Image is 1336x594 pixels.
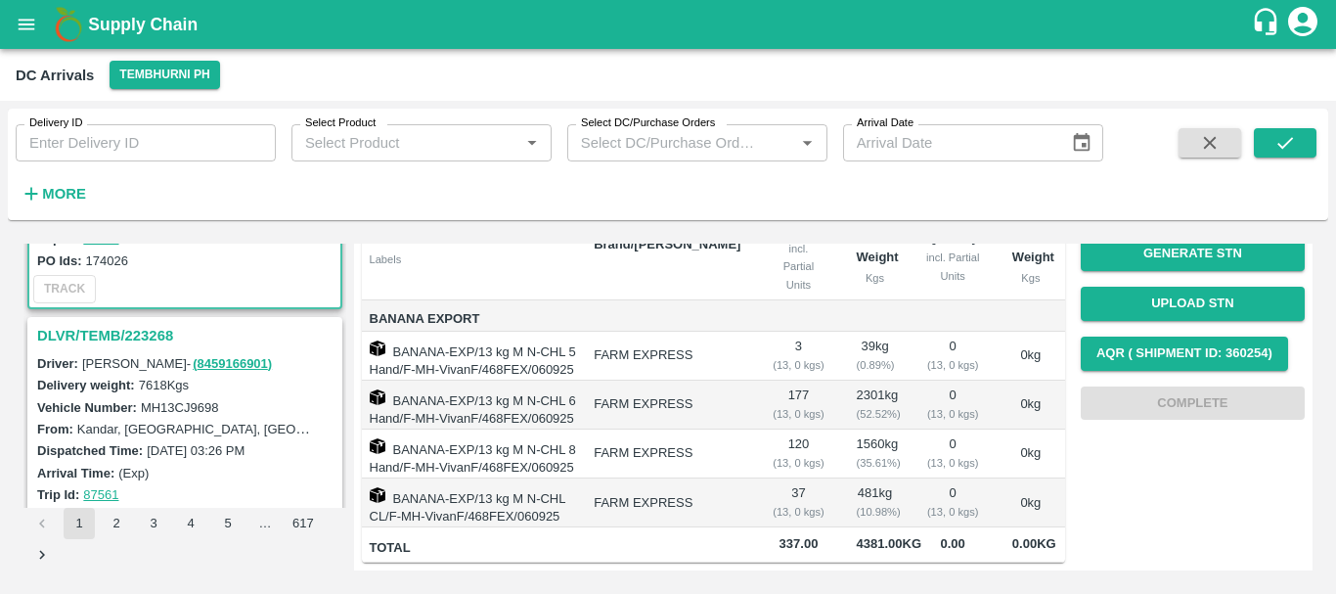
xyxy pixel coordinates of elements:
label: Driver: [37,356,78,371]
label: Trip Id: [37,487,79,502]
td: 37 [756,479,840,527]
label: [DATE] 03:26 PM [147,443,245,458]
td: BANANA-EXP/13 kg M N-CHL 8 Hand/F-MH-VivanF/468FEX/060925 [362,430,579,479]
b: Brand/[PERSON_NAME] [594,237,740,251]
td: 0 [910,332,997,381]
img: logo [49,5,88,44]
div: account of current user [1285,4,1320,45]
nav: pagination navigation [23,508,346,571]
label: Select DC/Purchase Orders [581,115,715,131]
b: Lots [370,232,396,247]
label: MH13CJ9698 [141,400,219,415]
b: Received Quantity [925,208,981,245]
td: BANANA-EXP/13 kg M N-CHL 6 Hand/F-MH-VivanF/468FEX/060925 [362,381,579,430]
button: Upload STN [1081,287,1305,321]
input: Enter Delivery ID [16,124,276,161]
label: Arrival Time: [37,466,114,480]
button: Generate STN [1081,237,1305,271]
button: Go to page 617 [287,508,320,539]
div: ( 13, 0 kgs) [925,503,981,521]
button: Choose date [1063,124,1100,161]
span: 0.00 [925,533,981,556]
button: open drawer [4,2,49,47]
button: Go to page 2 [101,508,132,539]
div: … [249,515,281,533]
h3: DLVR/TEMB/223268 [37,323,338,348]
button: page 1 [64,508,95,539]
button: Go to page 4 [175,508,206,539]
label: Dispatched Time: [37,443,143,458]
div: ( 13, 0 kgs) [772,356,824,374]
label: Select Product [305,115,376,131]
div: customer-support [1251,7,1285,42]
div: ( 10.98 %) [857,503,894,521]
td: 0 kg [997,381,1065,430]
img: box [370,487,385,503]
label: From: [37,422,73,436]
label: Arrival Date [857,115,913,131]
button: Go to next page [26,539,58,571]
td: FARM EXPRESS [578,381,756,430]
label: Delivery weight: [37,378,135,392]
td: 0 kg [997,332,1065,381]
input: Select Product [297,130,513,156]
td: 0 [910,381,997,430]
input: Select DC/Purchase Orders [573,130,764,156]
button: AQR ( Shipment Id: 360254) [1081,337,1288,371]
td: 39 kg [841,332,910,381]
span: 337.00 [772,533,824,556]
div: DC Arrivals [16,63,94,88]
td: 1560 kg [841,430,910,479]
strong: More [42,186,86,202]
label: PO Ids: [37,253,82,268]
td: 177 [756,381,840,430]
button: Open [519,130,545,156]
td: 0 [910,479,997,527]
td: 0 kg [997,430,1065,479]
button: Select DC [110,61,219,89]
td: 0 kg [997,479,1065,527]
td: 2301 kg [841,381,910,430]
td: BANANA-EXP/13 kg M N-CHL CL/F-MH-VivanF/468FEX/060925 [362,479,579,527]
a: (8459166901) [193,356,272,371]
div: ( 13, 0 kgs) [925,454,981,472]
button: More [16,177,91,210]
a: 87561 [83,487,118,502]
label: Vehicle Number: [37,400,137,415]
span: Banana Export [370,308,579,331]
div: incl. Partial Units [925,249,981,285]
div: ( 13, 0 kgs) [772,454,824,472]
img: box [370,341,385,356]
div: ( 13, 0 kgs) [925,356,981,374]
span: [PERSON_NAME] - [82,356,274,371]
div: ( 52.52 %) [857,405,894,423]
span: 0.00 Kg [1012,536,1056,551]
img: box [370,389,385,405]
button: Go to page 3 [138,508,169,539]
td: FARM EXPRESS [578,430,756,479]
label: Kandar, [GEOGRAPHIC_DATA], [GEOGRAPHIC_DATA], [GEOGRAPHIC_DATA], [GEOGRAPHIC_DATA] [77,421,675,436]
label: 7618 Kgs [139,378,189,392]
div: ( 13, 0 kgs) [772,503,824,521]
span: Total [370,537,579,560]
td: 120 [756,430,840,479]
div: Labels [370,251,579,268]
label: (Exp) [118,466,149,480]
a: Supply Chain [88,11,1251,38]
td: BANANA-EXP/13 kg M N-CHL 5 Hand/F-MH-VivanF/468FEX/060925 [362,332,579,381]
button: Open [794,130,820,156]
label: 174026 [86,253,128,268]
img: box [370,438,385,454]
input: Arrival Date [843,124,1056,161]
td: 0 [910,430,997,479]
div: Kgs [1012,269,1049,287]
td: 3 [756,332,840,381]
b: Supply Chain [88,15,198,34]
button: Go to page 5 [212,508,244,539]
div: ( 13, 0 kgs) [925,405,981,423]
label: Delivery ID [29,115,82,131]
div: ( 35.61 %) [857,454,894,472]
td: FARM EXPRESS [578,332,756,381]
div: incl. Partial Units [772,240,824,294]
div: Kgs [857,269,894,287]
